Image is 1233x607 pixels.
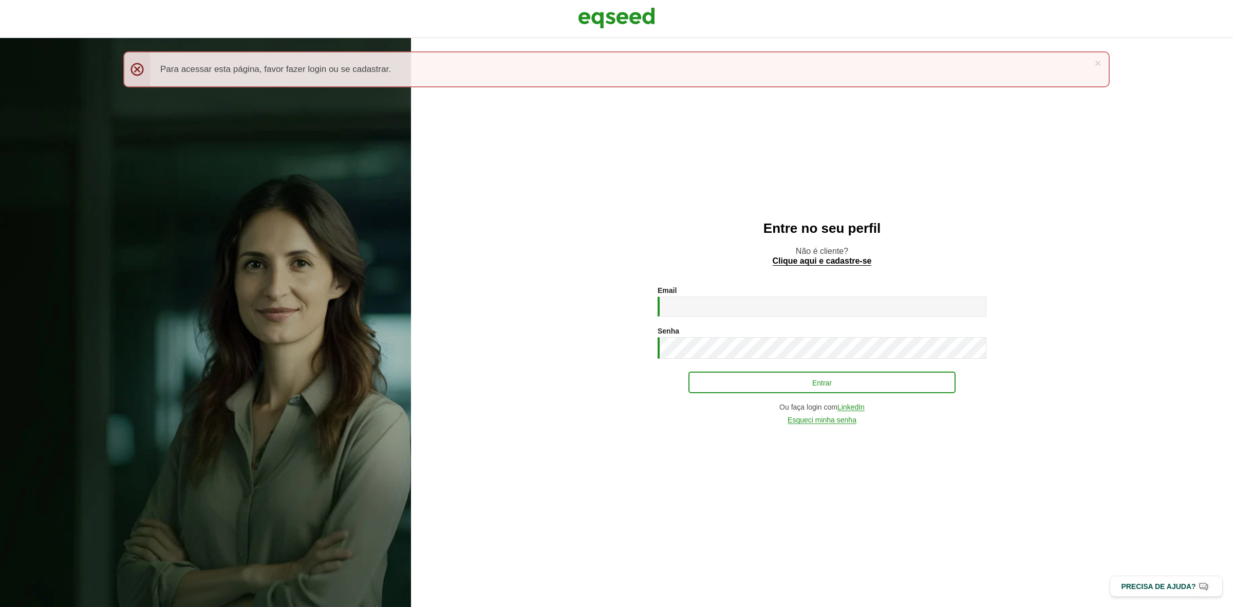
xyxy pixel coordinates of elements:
[688,372,956,393] button: Entrar
[837,403,865,411] a: LinkedIn
[1095,58,1101,68] a: ×
[773,257,872,266] a: Clique aqui e cadastre-se
[658,287,677,294] label: Email
[578,5,655,31] img: EqSeed Logo
[432,221,1212,236] h2: Entre no seu perfil
[658,403,986,411] div: Ou faça login com
[658,327,679,335] label: Senha
[432,246,1212,266] p: Não é cliente?
[123,51,1110,87] div: Para acessar esta página, favor fazer login ou se cadastrar.
[788,416,856,424] a: Esqueci minha senha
